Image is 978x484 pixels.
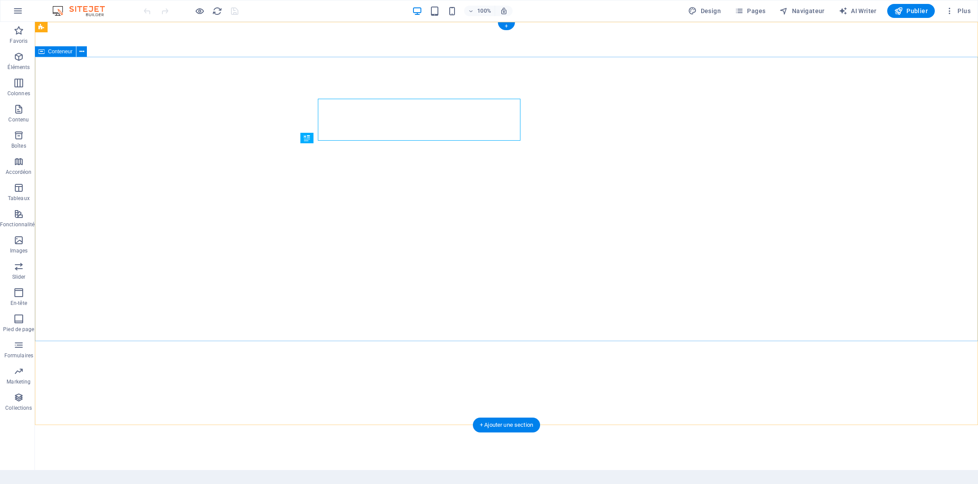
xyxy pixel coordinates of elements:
p: Contenu [8,116,29,123]
p: Tableaux [8,195,30,202]
button: Plus [942,4,974,18]
button: Design [685,4,724,18]
span: AI Writer [839,7,877,15]
i: Lors du redimensionnement, ajuster automatiquement le niveau de zoom en fonction de l'appareil sé... [500,7,508,15]
p: Formulaires [4,352,33,359]
span: Publier [894,7,928,15]
p: Boîtes [11,142,26,149]
div: Design (Ctrl+Alt+Y) [685,4,724,18]
p: Images [10,247,28,254]
p: Accordéon [6,169,31,176]
span: Design [688,7,721,15]
span: Plus [945,7,971,15]
button: Pages [731,4,769,18]
span: Pages [735,7,765,15]
p: Éléments [7,64,30,71]
button: reload [212,6,222,16]
button: Navigateur [776,4,828,18]
p: Pied de page [3,326,34,333]
p: Collections [5,404,32,411]
button: 100% [464,6,495,16]
p: Slider [12,273,26,280]
span: Conteneur [48,49,72,54]
button: Cliquez ici pour quitter le mode Aperçu et poursuivre l'édition. [194,6,205,16]
p: Colonnes [7,90,30,97]
h6: 100% [477,6,491,16]
i: Actualiser la page [212,6,222,16]
div: + Ajouter une section [473,418,540,432]
img: Editor Logo [50,6,116,16]
p: En-tête [10,300,27,307]
button: Publier [887,4,935,18]
p: Marketing [7,378,31,385]
p: Favoris [10,38,28,45]
span: Navigateur [779,7,824,15]
div: + [498,22,515,30]
button: AI Writer [835,4,880,18]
